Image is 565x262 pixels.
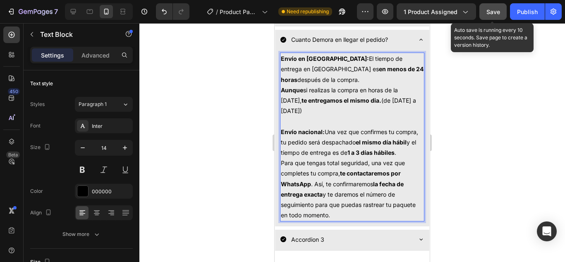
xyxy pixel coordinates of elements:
span: Save [486,8,500,15]
button: 1 product assigned [397,3,476,20]
span: 1 product assigned [404,7,457,16]
button: Show more [30,227,133,242]
p: Settings [41,51,64,60]
div: Publish [517,7,538,16]
span: Paragraph 1 [79,101,107,108]
button: Paragraph 1 [75,97,133,112]
button: 7 [3,3,62,20]
p: Text Block [40,29,110,39]
div: 450 [8,88,20,95]
span: Product Page - [DATE] 18:45:46 [220,7,259,16]
div: 000000 [92,188,131,195]
p: 7 [54,7,58,17]
div: Size [30,142,52,153]
button: Publish [510,3,545,20]
div: Open Intercom Messenger [537,221,557,241]
span: / [216,7,218,16]
div: Show more [62,230,101,238]
span: Need republishing [287,8,329,15]
div: Align [30,207,53,219]
button: Save [479,3,507,20]
div: Font [30,122,41,130]
div: Text style [30,80,53,87]
div: Color [30,187,43,195]
div: Inter [92,123,131,130]
div: Undo/Redo [156,3,189,20]
p: Advanced [81,51,110,60]
iframe: Design area [275,23,430,262]
div: Beta [6,151,20,158]
div: Styles [30,101,45,108]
